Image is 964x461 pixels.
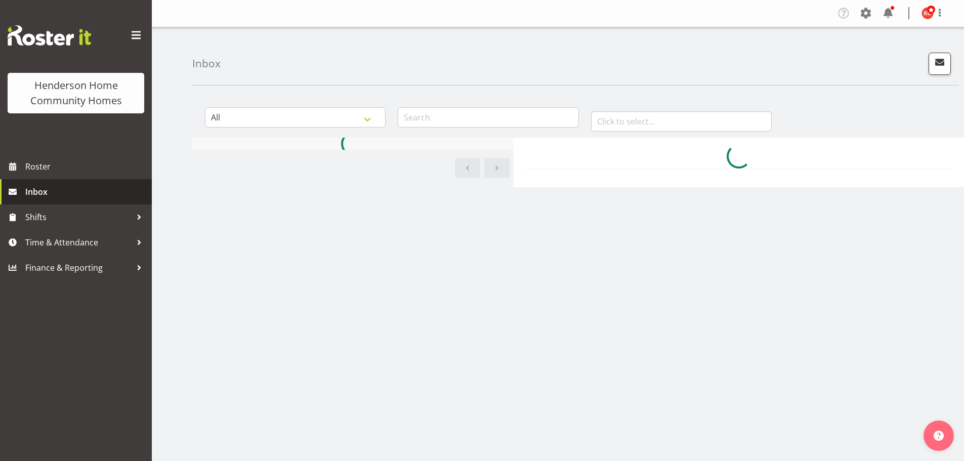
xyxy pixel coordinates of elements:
span: Shifts [25,209,132,225]
span: Time & Attendance [25,235,132,250]
div: Henderson Home Community Homes [18,78,134,108]
img: help-xxl-2.png [934,431,944,441]
span: Inbox [25,184,147,199]
a: Previous page [455,158,480,178]
input: Click to select... [591,111,772,132]
input: Search [398,107,578,128]
span: Finance & Reporting [25,260,132,275]
img: kirsty-crossley8517.jpg [921,7,934,19]
img: Rosterit website logo [8,25,91,46]
span: Roster [25,159,147,174]
a: Next page [484,158,510,178]
h4: Inbox [192,58,221,69]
